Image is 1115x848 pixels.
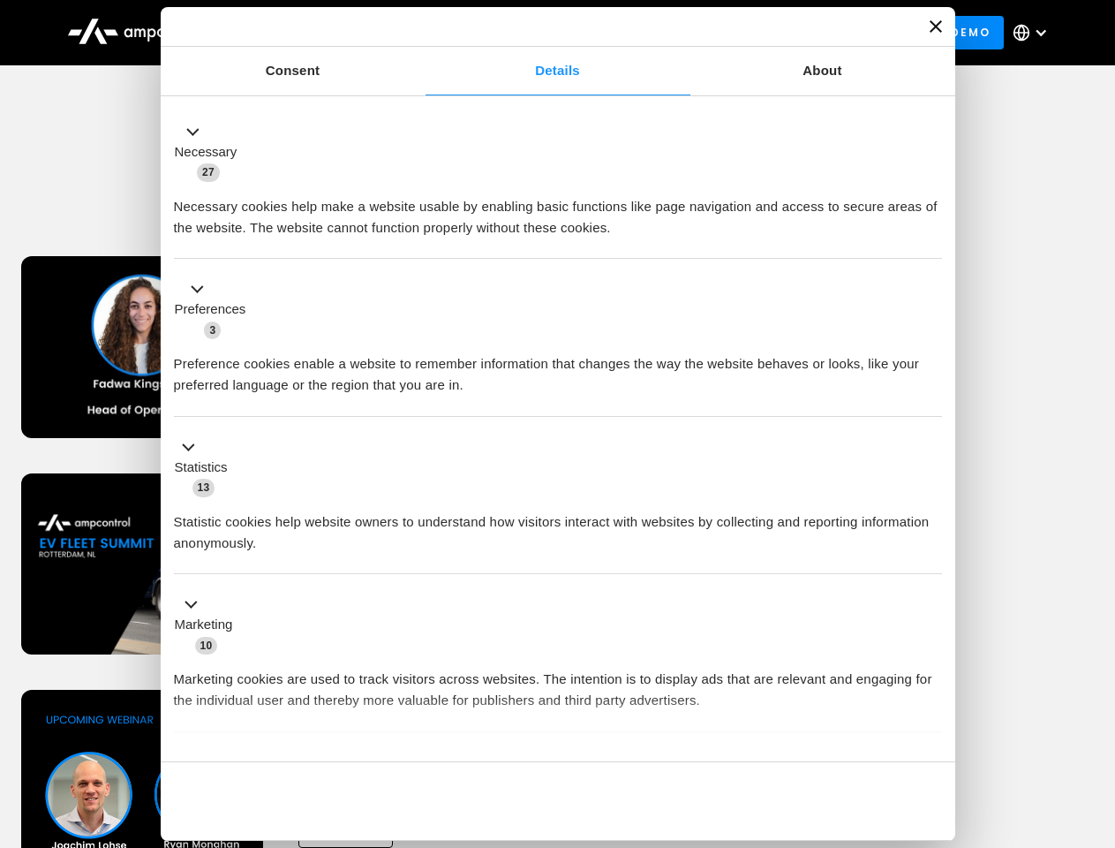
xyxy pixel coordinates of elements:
label: Preferences [175,299,246,320]
h1: Upcoming Webinars [21,178,1095,221]
button: Statistics (13) [174,436,238,498]
button: Close banner [930,20,942,33]
div: Preference cookies enable a website to remember information that changes the way the website beha... [174,340,942,396]
label: Statistics [175,458,228,478]
button: Okay [688,776,941,827]
div: Marketing cookies are used to track visitors across websites. The intention is to display ads tha... [174,655,942,711]
a: Details [426,47,690,95]
label: Marketing [175,615,233,635]
span: 13 [192,479,215,496]
a: About [690,47,955,95]
button: Preferences (3) [174,279,257,341]
span: 27 [197,163,220,181]
button: Unclassified (2) [174,752,319,774]
span: 2 [291,754,308,772]
a: Consent [161,47,426,95]
span: 3 [204,322,221,339]
button: Marketing (10) [174,594,244,656]
span: 10 [195,637,218,655]
div: Statistic cookies help website owners to understand how visitors interact with websites by collec... [174,498,942,554]
div: Necessary cookies help make a website usable by enabling basic functions like page navigation and... [174,183,942,238]
button: Necessary (27) [174,121,248,183]
label: Necessary [175,142,237,163]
